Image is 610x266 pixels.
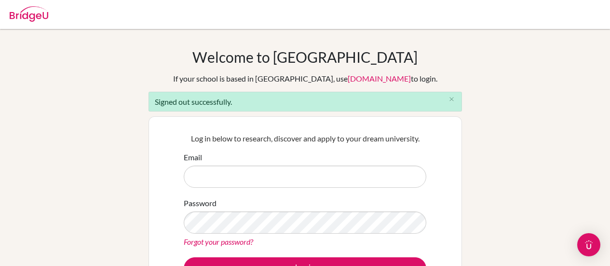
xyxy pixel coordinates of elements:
[173,73,437,84] div: If your school is based in [GEOGRAPHIC_DATA], use to login.
[10,6,48,22] img: Bridge-U
[448,96,455,103] i: close
[184,133,426,144] p: Log in below to research, discover and apply to your dream university.
[442,92,461,107] button: Close
[184,197,217,209] label: Password
[577,233,600,256] div: Open Intercom Messenger
[149,92,462,112] div: Signed out successfully.
[192,48,418,66] h1: Welcome to [GEOGRAPHIC_DATA]
[184,152,202,163] label: Email
[348,74,411,83] a: [DOMAIN_NAME]
[184,237,253,246] a: Forgot your password?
